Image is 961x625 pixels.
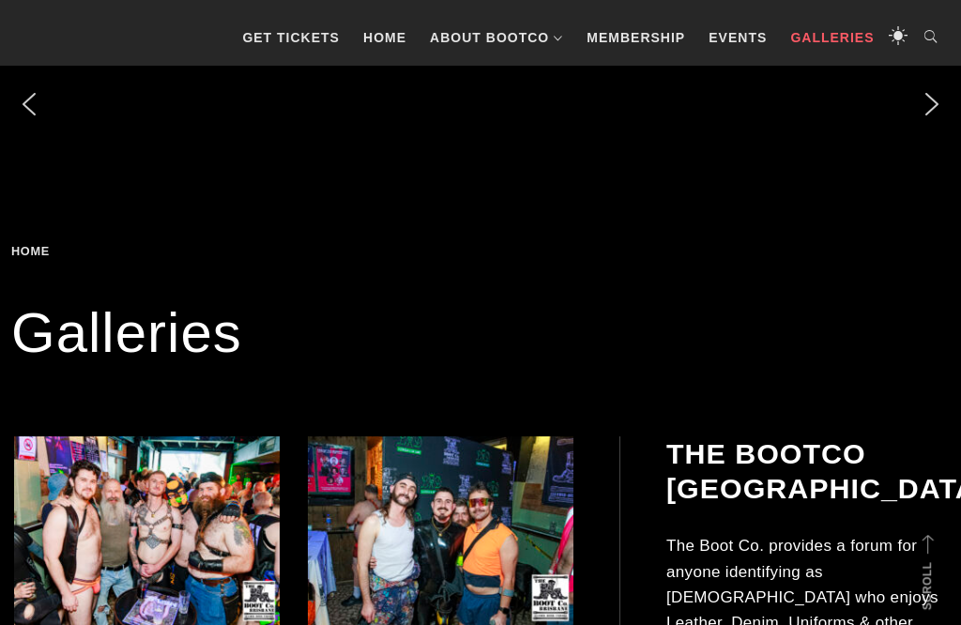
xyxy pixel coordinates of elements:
img: next arrow [917,89,947,119]
h1: Galleries [11,296,950,371]
div: Breadcrumbs [11,245,158,258]
a: About BootCo [420,9,572,66]
h2: The BootCo [GEOGRAPHIC_DATA] [666,436,947,505]
a: Home [354,9,416,66]
a: Galleries [781,9,883,66]
img: previous arrow [14,89,44,119]
a: GET TICKETS [233,9,349,66]
a: Home [11,244,56,258]
a: Events [699,9,776,66]
strong: Scroll [921,562,934,610]
a: Membership [577,9,694,66]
